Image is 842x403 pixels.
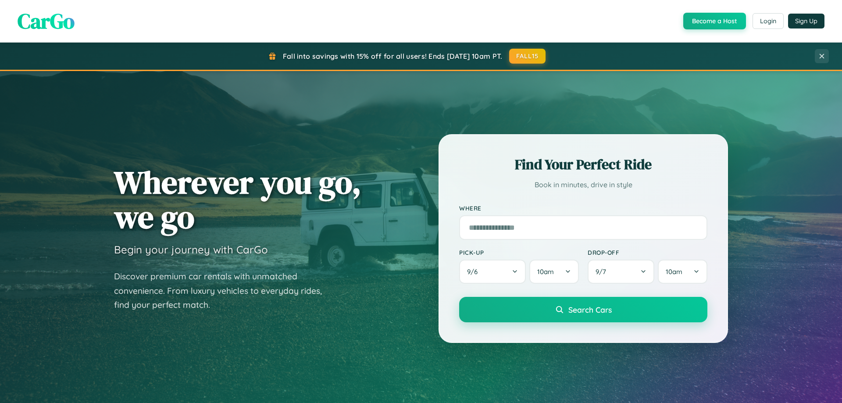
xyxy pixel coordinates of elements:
[114,165,361,234] h1: Wherever you go, we go
[596,267,610,276] span: 9 / 7
[114,269,333,312] p: Discover premium car rentals with unmatched convenience. From luxury vehicles to everyday rides, ...
[588,260,654,284] button: 9/7
[658,260,707,284] button: 10am
[788,14,824,29] button: Sign Up
[753,13,784,29] button: Login
[459,178,707,191] p: Book in minutes, drive in style
[588,249,707,256] label: Drop-off
[459,249,579,256] label: Pick-up
[683,13,746,29] button: Become a Host
[537,267,554,276] span: 10am
[568,305,612,314] span: Search Cars
[283,52,503,61] span: Fall into savings with 15% off for all users! Ends [DATE] 10am PT.
[459,297,707,322] button: Search Cars
[18,7,75,36] span: CarGo
[666,267,682,276] span: 10am
[459,155,707,174] h2: Find Your Perfect Ride
[114,243,268,256] h3: Begin your journey with CarGo
[509,49,546,64] button: FALL15
[459,260,526,284] button: 9/6
[459,204,707,212] label: Where
[529,260,579,284] button: 10am
[467,267,482,276] span: 9 / 6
